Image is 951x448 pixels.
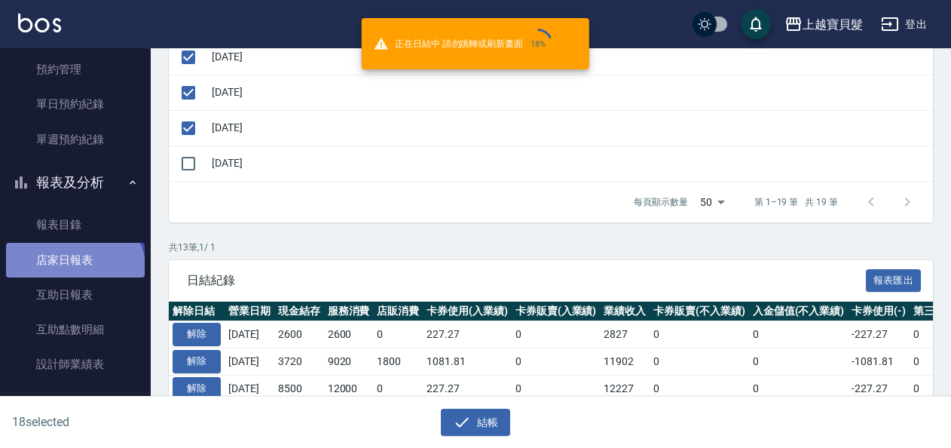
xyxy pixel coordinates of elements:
td: [DATE] [208,110,933,146]
p: 第 1–19 筆 共 19 筆 [754,195,838,209]
td: 12227 [600,375,650,402]
img: Logo [18,14,61,32]
th: 業績收入 [600,302,650,321]
td: 2827 [600,321,650,348]
button: 報表匯出 [866,269,922,293]
a: 設計師日報表 [6,382,145,417]
a: 互助日報表 [6,278,145,312]
th: 現金結存 [274,302,324,321]
th: 解除日結 [169,302,225,321]
td: [DATE] [208,146,933,181]
td: 11902 [600,348,650,376]
td: 0 [373,375,423,402]
td: 0 [512,348,601,376]
th: 卡券販賣(入業績) [512,302,601,321]
td: 9020 [324,348,374,376]
td: [DATE] [225,348,274,376]
td: 3720 [274,348,324,376]
button: 解除 [173,350,221,373]
td: 0 [373,321,423,348]
td: 12000 [324,375,374,402]
td: 227.27 [423,375,512,402]
a: 預約管理 [6,52,145,87]
button: 結帳 [441,409,511,437]
td: 0 [512,321,601,348]
th: 營業日期 [225,302,274,321]
p: 共 13 筆, 1 / 1 [169,241,933,254]
th: 卡券販賣(不入業績) [650,302,749,321]
div: 18 % [531,39,546,49]
td: 0 [512,375,601,402]
button: 登出 [875,11,933,38]
span: 正在日結中 請勿跳轉或刷新畫面 [374,29,553,59]
a: 店家日報表 [6,243,145,278]
a: 單週預約紀錄 [6,122,145,157]
td: -227.27 [848,375,910,402]
td: 0 [749,348,849,376]
h6: 18 selected [12,413,235,431]
td: [DATE] [208,75,933,110]
div: 上越寶貝髮 [803,15,863,34]
td: -227.27 [848,321,910,348]
td: 1800 [373,348,423,376]
td: 227.27 [423,321,512,348]
button: 上越寶貝髮 [778,9,869,40]
a: 互助點數明細 [6,312,145,347]
button: 解除 [173,323,221,346]
th: 卡券使用(入業績) [423,302,512,321]
div: 50 [694,182,730,222]
td: -1081.81 [848,348,910,376]
button: 報表及分析 [6,163,145,202]
a: 單日預約紀錄 [6,87,145,121]
button: save [741,9,771,39]
a: 設計師業績表 [6,347,145,382]
a: 報表匯出 [866,272,922,287]
td: 2600 [274,321,324,348]
td: 8500 [274,375,324,402]
span: 日結紀錄 [187,273,866,288]
button: 解除 [173,377,221,400]
th: 卡券使用(-) [848,302,910,321]
td: [DATE] [208,39,933,75]
td: [DATE] [225,321,274,348]
td: 1081.81 [423,348,512,376]
td: 0 [650,348,749,376]
td: 0 [749,321,849,348]
th: 店販消費 [373,302,423,321]
th: 服務消費 [324,302,374,321]
p: 每頁顯示數量 [634,195,688,209]
td: 2600 [324,321,374,348]
a: 報表目錄 [6,207,145,242]
td: 0 [650,375,749,402]
button: close [565,35,583,53]
th: 入金儲值(不入業績) [749,302,849,321]
td: [DATE] [225,375,274,402]
td: 0 [749,375,849,402]
td: 0 [650,321,749,348]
